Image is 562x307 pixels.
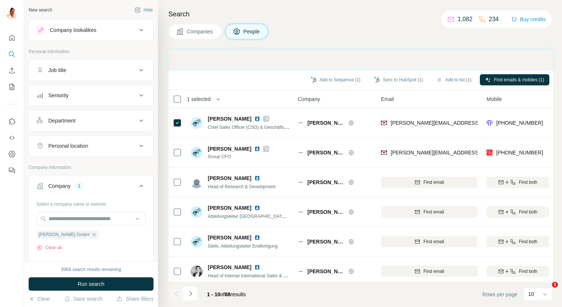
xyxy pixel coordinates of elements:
button: Add to Sequence (1) [306,74,366,85]
button: Buy credits [511,14,546,25]
span: [PERSON_NAME] GmbH [307,268,345,275]
button: Sync to HubSpot (1) [369,74,428,85]
span: [PERSON_NAME] GmbH [307,238,345,245]
span: [PERSON_NAME] [208,204,251,212]
img: LinkedIn logo [254,264,260,270]
img: provider forager logo [487,119,492,127]
div: Select a company name or website [36,198,146,208]
span: Find both [519,238,537,245]
p: 10 [528,290,534,298]
img: LinkedIn logo [254,116,260,122]
button: Find both [487,177,549,188]
button: My lists [6,80,18,94]
button: Job title [29,61,153,79]
img: LinkedIn logo [254,205,260,211]
p: Company information [29,164,154,171]
span: [PERSON_NAME] GmbH [307,149,345,156]
span: [PERSON_NAME] GmbH [307,179,345,186]
button: Seniority [29,86,153,104]
button: Find email [381,177,478,188]
button: Find email [381,206,478,218]
button: Company lookalikes [29,21,153,39]
span: Head of Internal International Sales & Services [208,272,300,278]
span: [PERSON_NAME] GmbH [307,119,345,127]
button: Add to list (1) [431,74,477,85]
span: [PERSON_NAME] [208,264,251,271]
button: Run search [29,277,154,291]
button: Share filters [117,295,154,303]
span: Abteilungsleiter [GEOGRAPHIC_DATA] und Aufbereitung [208,213,321,219]
button: Hide [129,4,158,16]
button: Find emails & mobiles (1) [480,74,549,85]
span: Company [298,95,320,103]
div: 9968 search results remaining [61,266,121,273]
span: 1 - 10 [207,291,220,297]
span: Head of Research & Development [208,184,275,189]
img: LinkedIn logo [254,235,260,241]
h4: Search [168,9,553,19]
div: 1 [75,183,84,189]
span: Run search [78,280,104,288]
div: Department [48,117,75,124]
button: Find both [487,266,549,277]
span: Find email [423,268,444,275]
span: Find both [519,268,537,275]
img: Logo of Schock GmbH [298,179,304,185]
button: Company1 [29,177,153,198]
span: [PHONE_NUMBER] [496,150,543,156]
div: Company lookalikes [50,26,96,34]
img: Avatar [191,117,203,129]
span: Find email [423,209,444,215]
img: provider findymail logo [381,119,387,127]
div: New search [29,7,52,13]
span: Mobile [487,95,502,103]
button: Navigate to next page [183,286,198,301]
span: Find email [423,179,444,186]
div: Personal location [48,142,88,150]
button: Use Surfe on LinkedIn [6,115,18,128]
img: provider findymail logo [381,149,387,156]
button: Enrich CSV [6,64,18,77]
button: Personal location [29,137,153,155]
button: Feedback [6,164,18,177]
img: LinkedIn logo [254,146,260,152]
button: Find email [381,266,478,277]
span: 88 [225,291,231,297]
span: Find both [519,209,537,215]
span: Chief Sales Officer (CSO) & Geschäftsführer [208,124,296,130]
img: Logo of Schock GmbH [298,268,304,274]
span: Companies [187,28,214,35]
button: Use Surfe API [6,131,18,144]
span: results [207,291,246,297]
img: Avatar [191,176,203,188]
span: People [243,28,261,35]
button: Dashboard [6,147,18,161]
span: [PHONE_NUMBER] [496,120,543,126]
img: LinkedIn logo [254,175,260,181]
span: Stellv. Abteilungsleiter Endfertigung [208,244,278,249]
img: Avatar [191,236,203,248]
span: Find both [519,179,537,186]
div: Seniority [48,92,68,99]
span: [PERSON_NAME] [208,145,251,153]
span: [PERSON_NAME] [208,234,251,241]
img: Logo of Schock GmbH [298,150,304,156]
iframe: Banner [168,50,553,69]
button: Search [6,48,18,61]
span: [PERSON_NAME] GmbH [307,208,345,216]
img: Avatar [191,265,203,277]
iframe: Intercom live chat [537,282,555,300]
span: Rows per page [482,291,517,298]
img: Logo of Schock GmbH [298,239,304,245]
p: 1,082 [458,15,472,24]
span: [PERSON_NAME] [208,115,251,123]
img: Avatar [191,147,203,159]
img: provider prospeo logo [487,149,492,156]
button: Save search [64,295,102,303]
button: Clear all [36,244,62,251]
span: Email [381,95,394,103]
span: 1 [552,282,558,288]
button: Clear [29,295,50,303]
button: Find email [381,236,478,247]
span: [PERSON_NAME] GmbH [39,231,90,238]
